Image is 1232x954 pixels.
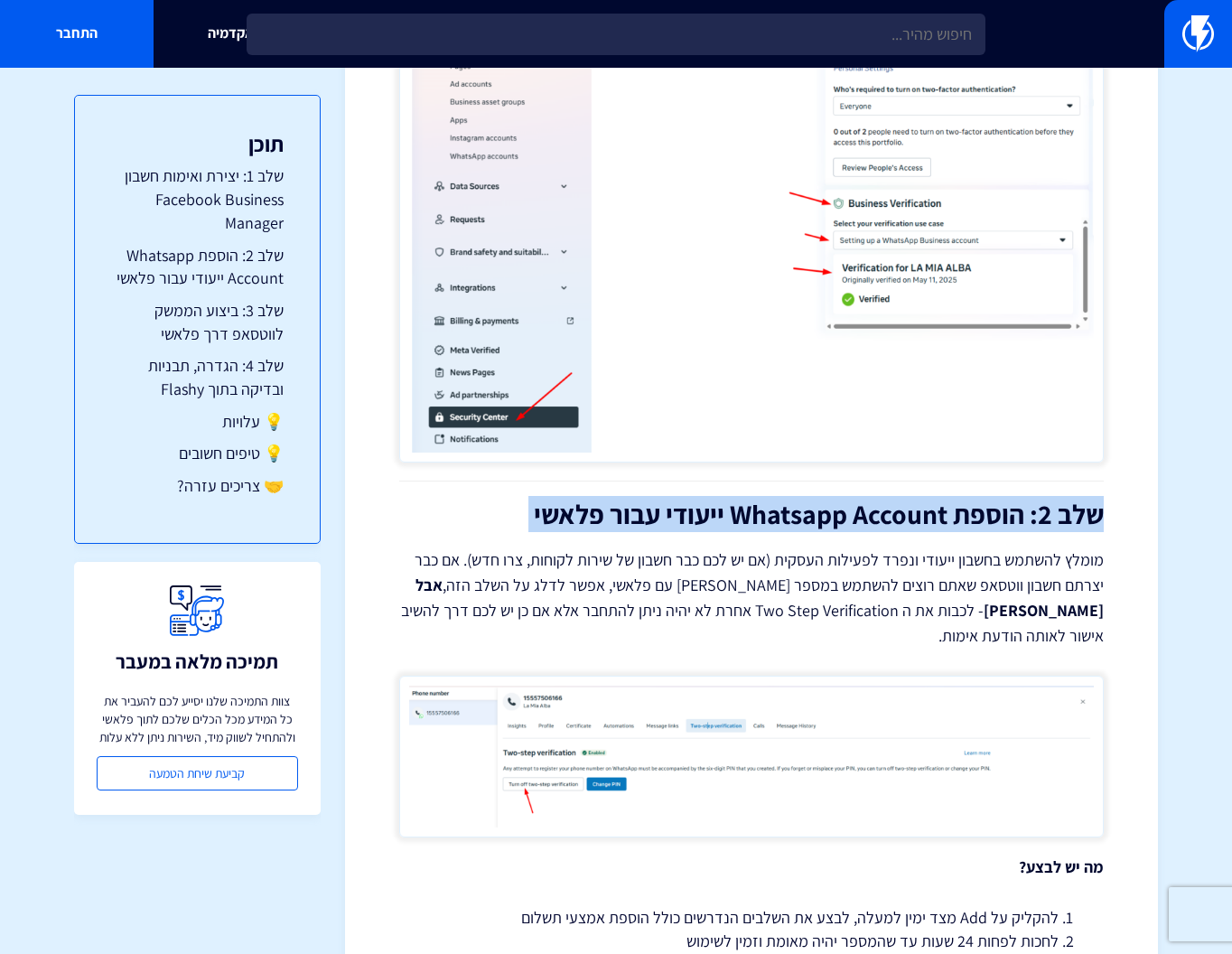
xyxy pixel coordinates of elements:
[111,299,284,345] a: שלב 3: ביצוע הממשק לווטסאפ דרך פלאשי
[399,547,1104,649] p: מומלץ להשתמש בחשבון ייעודי ונפרד לפעילות העסקית (אם יש לכם כבר חשבון של שירות לקוחות, צרו חדש). א...
[97,756,298,790] a: קביעת שיחת הטמעה
[247,14,985,55] input: חיפוש מהיר...
[111,442,284,465] a: 💡 טיפים חשובים
[111,132,284,155] h3: תוכן
[444,930,1059,953] li: לחכות לפחות 24 שעות עד שהמספר יהיה מאומת וזמין לשימוש
[111,354,284,400] a: שלב 4: הגדרה, תבניות ובדיקה בתוך Flashy
[111,474,284,498] a: 🤝 צריכים עזרה?
[111,244,284,290] a: שלב 2: הוספת Whatsapp Account ייעודי עבור פלאשי
[415,575,1104,621] strong: אבל [PERSON_NAME]
[97,692,298,746] p: צוות התמיכה שלנו יסייע לכם להעביר את כל המידע מכל הכלים שלכם לתוך פלאשי ולהתחיל לשווק מיד, השירות...
[1019,856,1104,877] strong: מה יש לבצע?
[116,650,278,672] h3: תמיכה מלאה במעבר
[444,906,1059,930] li: להקליק על Add מצד ימין למעלה, לבצע את השלבים הנדרשים כולל הוספת אמצעי תשלום
[111,410,284,434] a: 💡 עלויות
[111,164,284,234] a: שלב 1: יצירת ואימות חשבון Facebook Business Manager
[399,500,1104,529] h2: שלב 2: הוספת Whatsapp Account ייעודי עבור פלאשי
